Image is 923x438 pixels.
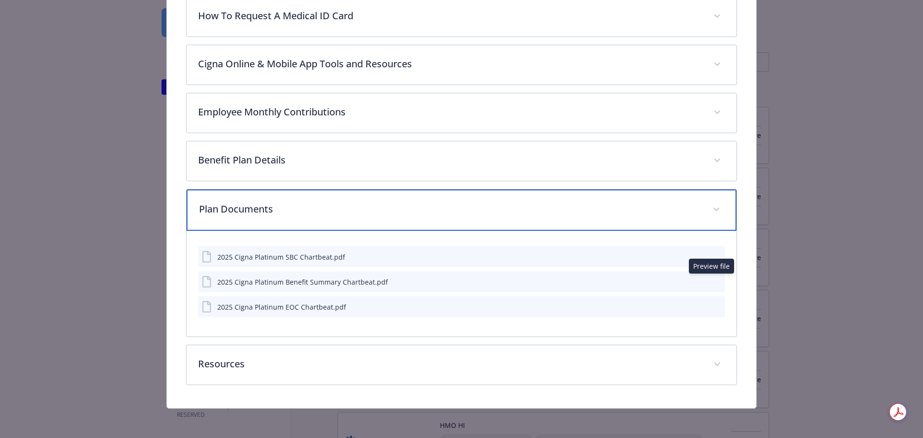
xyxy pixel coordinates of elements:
div: Preview file [689,259,734,274]
div: 2025 Cigna Platinum Benefit Summary Chartbeat.pdf [217,277,388,287]
div: Plan Documents [187,189,737,231]
button: preview file [712,252,721,262]
p: Cigna Online & Mobile App Tools and Resources [198,57,702,71]
p: Employee Monthly Contributions [198,105,702,119]
div: Cigna Online & Mobile App Tools and Resources [187,45,737,85]
button: download file [697,302,705,312]
div: Benefit Plan Details [187,141,737,181]
p: Resources [198,357,702,371]
p: How To Request A Medical ID Card [198,9,702,23]
div: Plan Documents [187,231,737,337]
button: download file [697,252,705,262]
div: Resources [187,345,737,385]
button: download file [697,277,705,287]
button: preview file [712,277,721,287]
button: preview file [712,302,721,312]
p: Benefit Plan Details [198,153,702,167]
p: Plan Documents [199,202,701,216]
div: Employee Monthly Contributions [187,93,737,133]
div: 2025 Cigna Platinum SBC Chartbeat.pdf [217,252,345,262]
div: 2025 Cigna Platinum EOC Chartbeat.pdf [217,302,346,312]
